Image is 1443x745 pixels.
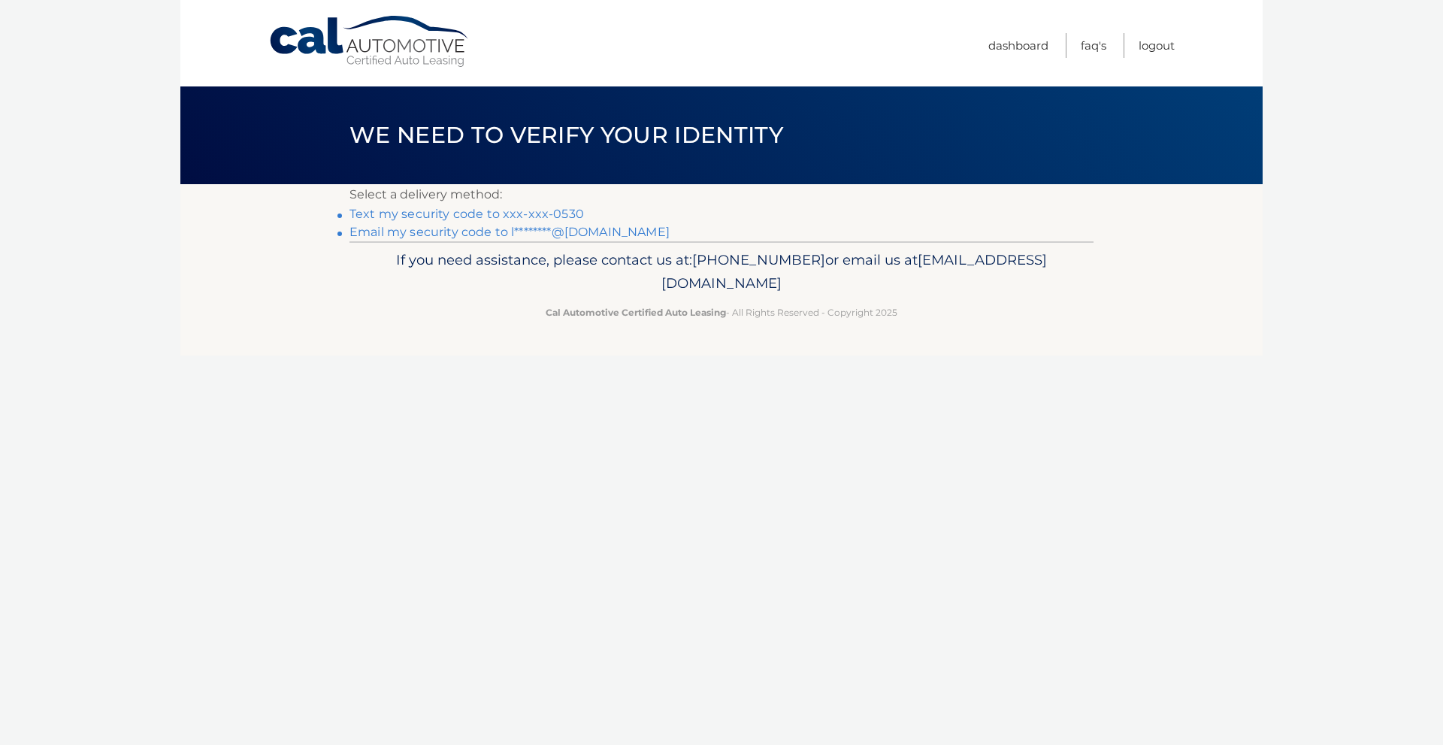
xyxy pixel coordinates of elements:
[268,15,471,68] a: Cal Automotive
[988,33,1048,58] a: Dashboard
[1081,33,1106,58] a: FAQ's
[546,307,726,318] strong: Cal Automotive Certified Auto Leasing
[349,207,584,221] a: Text my security code to xxx-xxx-0530
[359,248,1084,296] p: If you need assistance, please contact us at: or email us at
[349,225,670,239] a: Email my security code to l********@[DOMAIN_NAME]
[359,304,1084,320] p: - All Rights Reserved - Copyright 2025
[692,251,825,268] span: [PHONE_NUMBER]
[1139,33,1175,58] a: Logout
[349,121,783,149] span: We need to verify your identity
[349,184,1094,205] p: Select a delivery method:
